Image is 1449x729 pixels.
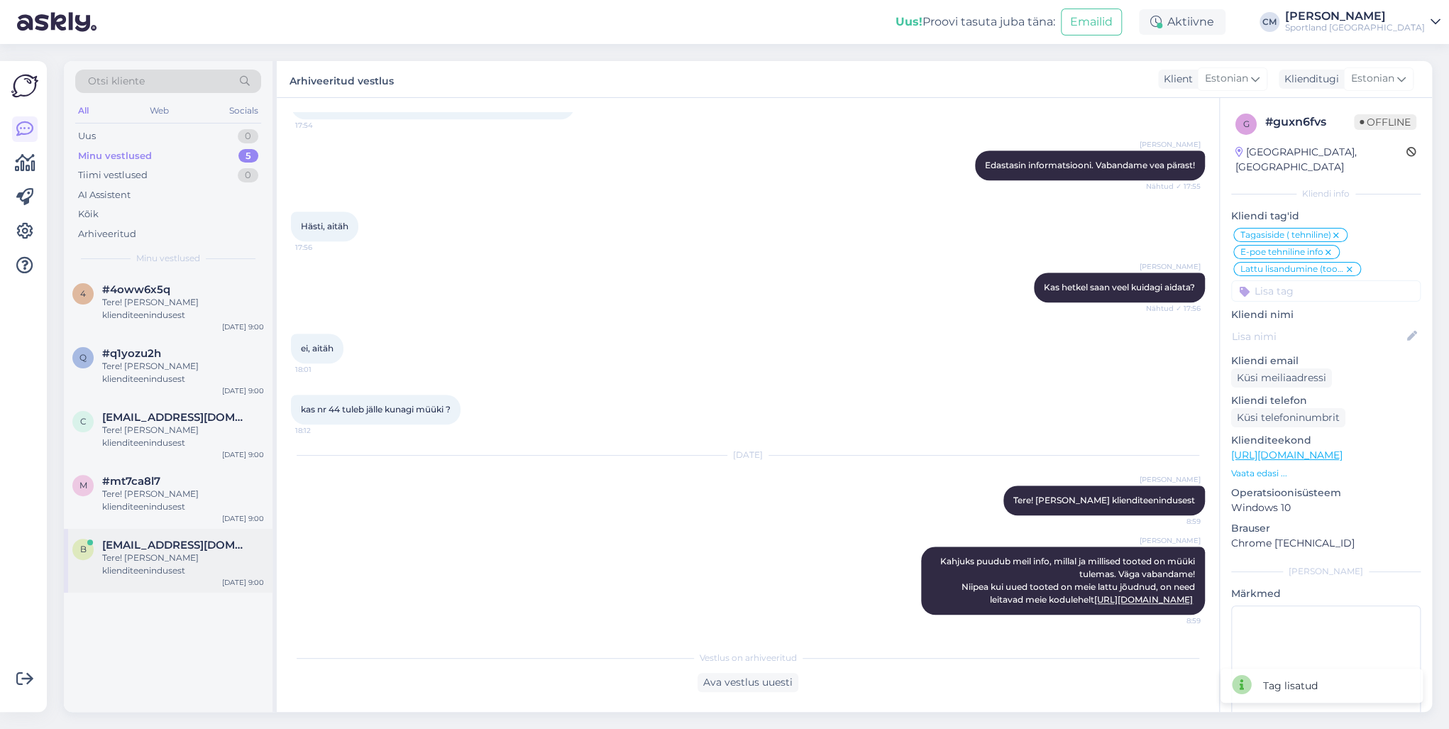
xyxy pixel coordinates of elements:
[102,347,161,360] span: #q1yozu2h
[1140,139,1201,150] span: [PERSON_NAME]
[102,488,264,513] div: Tere! [PERSON_NAME] klienditeenindusest
[1231,467,1421,480] p: Vaata edasi ...
[1240,248,1323,256] span: E-poe tehniline info
[985,160,1195,170] span: Edastasin informatsiooni. Vabandame vea pärast!
[896,13,1055,31] div: Proovi tasuta juba täna:
[102,360,264,385] div: Tere! [PERSON_NAME] klienditeenindusest
[222,322,264,332] div: [DATE] 9:00
[1285,22,1425,33] div: Sportland [GEOGRAPHIC_DATA]
[222,577,264,588] div: [DATE] 9:00
[1013,495,1195,505] span: Tere! [PERSON_NAME] klienditeenindusest
[102,475,160,488] span: #mt7ca8l7
[1231,307,1421,322] p: Kliendi nimi
[238,168,258,182] div: 0
[1146,303,1201,314] span: Nähtud ✓ 17:56
[80,544,87,554] span: b
[1265,114,1354,131] div: # guxn6fvs
[291,449,1205,461] div: [DATE]
[1235,145,1406,175] div: [GEOGRAPHIC_DATA], [GEOGRAPHIC_DATA]
[700,652,797,664] span: Vestlus on arhiveeritud
[1140,261,1201,272] span: [PERSON_NAME]
[1231,521,1421,536] p: Brauser
[222,449,264,460] div: [DATE] 9:00
[1231,353,1421,368] p: Kliendi email
[80,416,87,427] span: c
[1243,119,1250,129] span: g
[136,252,200,265] span: Minu vestlused
[1231,449,1343,461] a: [URL][DOMAIN_NAME]
[78,207,99,221] div: Kõik
[698,673,798,692] div: Ava vestlus uuesti
[102,539,250,552] span: bramanis@gmail.com
[1147,615,1201,626] span: 8:59
[1240,265,1345,273] span: Lattu lisandumine (toode)
[1231,209,1421,224] p: Kliendi tag'id
[1285,11,1440,33] a: [PERSON_NAME]Sportland [GEOGRAPHIC_DATA]
[79,480,87,490] span: m
[1231,408,1345,427] div: Küsi telefoninumbrit
[102,411,250,424] span: chrikettt08@gmail.com
[238,129,258,143] div: 0
[1231,368,1332,388] div: Küsi meiliaadressi
[1263,679,1318,694] div: Tag lisatud
[1279,72,1339,87] div: Klienditugi
[1205,71,1248,87] span: Estonian
[1231,486,1421,500] p: Operatsioonisüsteem
[1139,9,1225,35] div: Aktiivne
[1231,393,1421,408] p: Kliendi telefon
[290,70,394,89] label: Arhiveeritud vestlus
[1140,474,1201,485] span: [PERSON_NAME]
[226,102,261,120] div: Socials
[88,74,145,89] span: Otsi kliente
[1231,500,1421,515] p: Windows 10
[1232,329,1404,344] input: Lisa nimi
[1147,516,1201,527] span: 8:59
[102,424,264,449] div: Tere! [PERSON_NAME] klienditeenindusest
[1146,181,1201,192] span: Nähtud ✓ 17:55
[78,168,148,182] div: Tiimi vestlused
[238,149,258,163] div: 5
[1354,114,1416,130] span: Offline
[896,15,922,28] b: Uus!
[1044,282,1195,292] span: Kas hetkel saan veel kuidagi aidata?
[102,552,264,577] div: Tere! [PERSON_NAME] klienditeenindusest
[147,102,172,120] div: Web
[1260,12,1279,32] div: CM
[1285,11,1425,22] div: [PERSON_NAME]
[1231,565,1421,578] div: [PERSON_NAME]
[301,221,348,231] span: Hästi, aitäh
[78,188,131,202] div: AI Assistent
[222,385,264,396] div: [DATE] 9:00
[11,72,38,99] img: Askly Logo
[1094,594,1193,605] a: [URL][DOMAIN_NAME]
[1231,280,1421,302] input: Lisa tag
[222,513,264,524] div: [DATE] 9:00
[295,425,348,436] span: 18:12
[78,149,152,163] div: Minu vestlused
[78,227,136,241] div: Arhiveeritud
[1140,535,1201,546] span: [PERSON_NAME]
[301,404,451,415] span: kas nr 44 tuleb jälle kunagi müüki ?
[1231,586,1421,601] p: Märkmed
[1231,433,1421,448] p: Klienditeekond
[301,343,334,353] span: ei, aitäh
[78,129,96,143] div: Uus
[295,364,348,375] span: 18:01
[1351,71,1394,87] span: Estonian
[295,242,348,253] span: 17:56
[1061,9,1122,35] button: Emailid
[80,288,86,299] span: 4
[1231,536,1421,551] p: Chrome [TECHNICAL_ID]
[1158,72,1193,87] div: Klient
[75,102,92,120] div: All
[1231,187,1421,200] div: Kliendi info
[940,556,1197,605] span: Kahjuks puudub meil info, millal ja millised tooted on müüki tulemas. Väga vabandame! Niipea kui ...
[102,283,170,296] span: #4oww6x5q
[1240,231,1331,239] span: Tagasiside ( tehniline)
[102,296,264,322] div: Tere! [PERSON_NAME] klienditeenindusest
[79,352,87,363] span: q
[295,120,348,131] span: 17:54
